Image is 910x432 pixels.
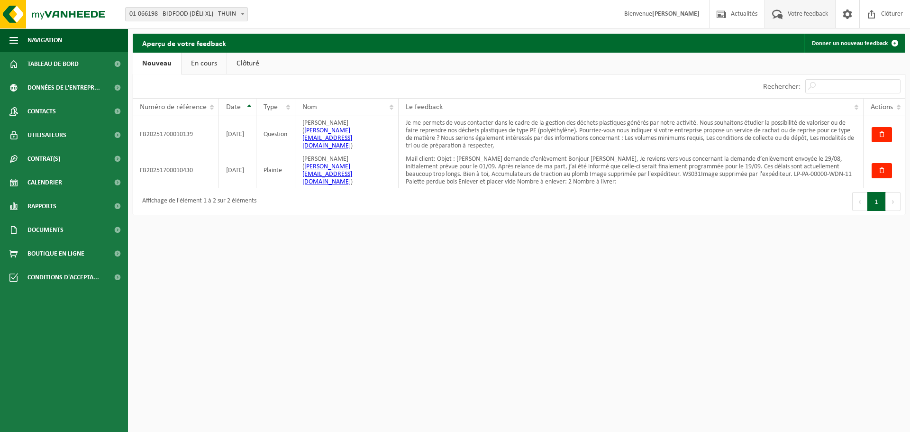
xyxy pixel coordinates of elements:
[302,103,317,111] span: Nom
[27,123,66,147] span: Utilisateurs
[182,53,227,74] a: En cours
[133,34,236,52] h2: Aperçu de votre feedback
[140,103,207,111] span: Numéro de référence
[219,152,256,188] td: [DATE]
[27,76,100,100] span: Données de l'entrepr...
[27,266,99,289] span: Conditions d'accepta...
[133,53,181,74] a: Nouveau
[133,152,219,188] td: FB20251700010430
[652,10,700,18] strong: [PERSON_NAME]
[27,194,56,218] span: Rapports
[804,34,904,53] a: Donner un nouveau feedback
[867,192,886,211] button: 1
[27,171,62,194] span: Calendrier
[227,53,269,74] a: Clôturé
[871,103,893,111] span: Actions
[852,192,867,211] button: Previous
[406,103,443,111] span: Le feedback
[295,116,399,152] td: [PERSON_NAME] ( )
[27,100,56,123] span: Contacts
[219,116,256,152] td: [DATE]
[256,116,296,152] td: Question
[264,103,278,111] span: Type
[137,193,256,210] div: Affichage de l'élément 1 à 2 sur 2 éléments
[125,7,248,21] span: 01-066198 - BIDFOOD (DÉLI XL) - THUIN
[399,116,864,152] td: Je me permets de vous contacter dans le cadre de la gestion des déchets plastiques générés par no...
[27,147,60,171] span: Contrat(s)
[399,152,864,188] td: Mail client: Objet : [PERSON_NAME] demande d'enlèvement Bonjour [PERSON_NAME], Je reviens vers vo...
[126,8,247,21] span: 01-066198 - BIDFOOD (DÉLI XL) - THUIN
[226,103,241,111] span: Date
[886,192,901,211] button: Next
[27,218,64,242] span: Documents
[27,52,79,76] span: Tableau de bord
[27,242,84,266] span: Boutique en ligne
[133,116,219,152] td: FB20251700010139
[302,156,353,185] span: [PERSON_NAME] ( )
[27,28,62,52] span: Navigation
[302,163,352,185] a: [PERSON_NAME][EMAIL_ADDRESS][DOMAIN_NAME]
[256,152,296,188] td: Plainte
[302,127,352,149] a: [PERSON_NAME][EMAIL_ADDRESS][DOMAIN_NAME]
[763,83,801,91] label: Rechercher:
